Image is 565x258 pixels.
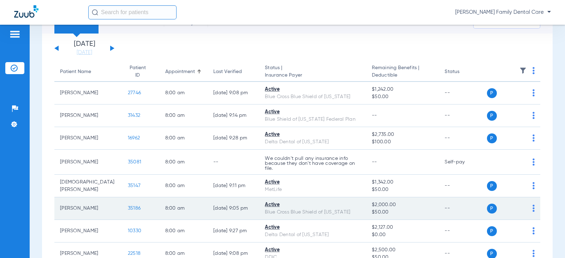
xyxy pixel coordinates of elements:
div: Active [265,108,361,116]
span: 35081 [128,160,141,164]
span: $2,500.00 [372,246,433,254]
span: $50.00 [372,209,433,216]
span: $2,127.00 [372,224,433,231]
td: -- [208,150,259,175]
span: 35147 [128,183,141,188]
span: -- [372,160,377,164]
img: group-dot-blue.svg [533,158,535,166]
span: P [487,204,497,214]
div: Active [265,86,361,93]
td: [DATE] 9:05 PM [208,197,259,220]
span: 16962 [128,136,140,140]
td: 8:00 AM [160,175,208,197]
td: -- [439,220,487,242]
th: Status | [259,62,366,82]
span: Insurance Payer [265,72,361,79]
img: hamburger-icon [9,30,20,38]
span: P [487,111,497,121]
td: [DATE] 9:08 PM [208,82,259,104]
td: [DATE] 9:14 PM [208,104,259,127]
div: Blue Cross Blue Shield of [US_STATE] [265,209,361,216]
span: $50.00 [372,186,433,193]
span: P [487,226,497,236]
div: Appointment [165,68,202,76]
td: [DATE] 9:28 PM [208,127,259,150]
span: $1,242.00 [372,86,433,93]
td: -- [439,127,487,150]
p: We couldn’t pull any insurance info because they don’t have coverage on file. [265,156,361,171]
td: [PERSON_NAME] [54,220,122,242]
td: 8:00 AM [160,82,208,104]
span: 35186 [128,206,141,211]
div: Active [265,246,361,254]
span: 22518 [128,251,141,256]
img: group-dot-blue.svg [533,134,535,142]
div: Blue Shield of [US_STATE] Federal Plan [265,116,361,123]
td: [PERSON_NAME] [54,82,122,104]
td: 8:00 AM [160,104,208,127]
td: -- [439,82,487,104]
span: 10330 [128,228,141,233]
img: group-dot-blue.svg [533,112,535,119]
img: group-dot-blue.svg [533,89,535,96]
span: P [487,88,497,98]
li: [DATE] [63,41,106,56]
img: group-dot-blue.svg [533,205,535,212]
th: Remaining Benefits | [366,62,439,82]
td: [DATE] 9:11 PM [208,175,259,197]
td: [DEMOGRAPHIC_DATA][PERSON_NAME] [54,175,122,197]
td: -- [439,104,487,127]
div: Delta Dental of [US_STATE] [265,138,361,146]
div: MetLife [265,186,361,193]
td: 8:00 AM [160,150,208,175]
div: Active [265,179,361,186]
span: 27746 [128,90,141,95]
div: Appointment [165,68,195,76]
td: -- [439,197,487,220]
div: Active [265,131,361,138]
td: [PERSON_NAME] [54,150,122,175]
td: 8:00 AM [160,197,208,220]
td: [PERSON_NAME] [54,104,122,127]
td: [PERSON_NAME] [54,197,122,220]
img: filter.svg [519,67,527,74]
div: Last Verified [213,68,254,76]
div: Active [265,201,361,209]
td: [PERSON_NAME] [54,127,122,150]
img: group-dot-blue.svg [533,227,535,234]
span: -- [372,113,377,118]
td: [DATE] 9:27 PM [208,220,259,242]
td: 8:00 AM [160,127,208,150]
span: Deductible [372,72,433,79]
span: P [487,133,497,143]
span: $2,735.00 [372,131,433,138]
th: Status [439,62,487,82]
span: P [487,181,497,191]
img: Search Icon [92,9,98,16]
img: group-dot-blue.svg [533,182,535,189]
div: Patient Name [60,68,91,76]
td: -- [439,175,487,197]
span: $1,342.00 [372,179,433,186]
span: $100.00 [372,138,433,146]
span: $50.00 [372,93,433,101]
div: Patient ID [128,64,154,79]
td: 8:00 AM [160,220,208,242]
a: [DATE] [63,49,106,56]
span: 31432 [128,113,140,118]
span: [PERSON_NAME] Family Dental Care [455,9,551,16]
div: Blue Cross Blue Shield of [US_STATE] [265,93,361,101]
span: $0.00 [372,231,433,239]
div: Delta Dental of [US_STATE] [265,231,361,239]
td: Self-pay [439,150,487,175]
img: Zuub Logo [14,5,38,18]
input: Search for patients [88,5,177,19]
img: group-dot-blue.svg [533,250,535,257]
img: group-dot-blue.svg [533,67,535,74]
div: Patient Name [60,68,117,76]
span: $2,000.00 [372,201,433,209]
div: Last Verified [213,68,242,76]
div: Patient ID [128,64,148,79]
div: Active [265,224,361,231]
